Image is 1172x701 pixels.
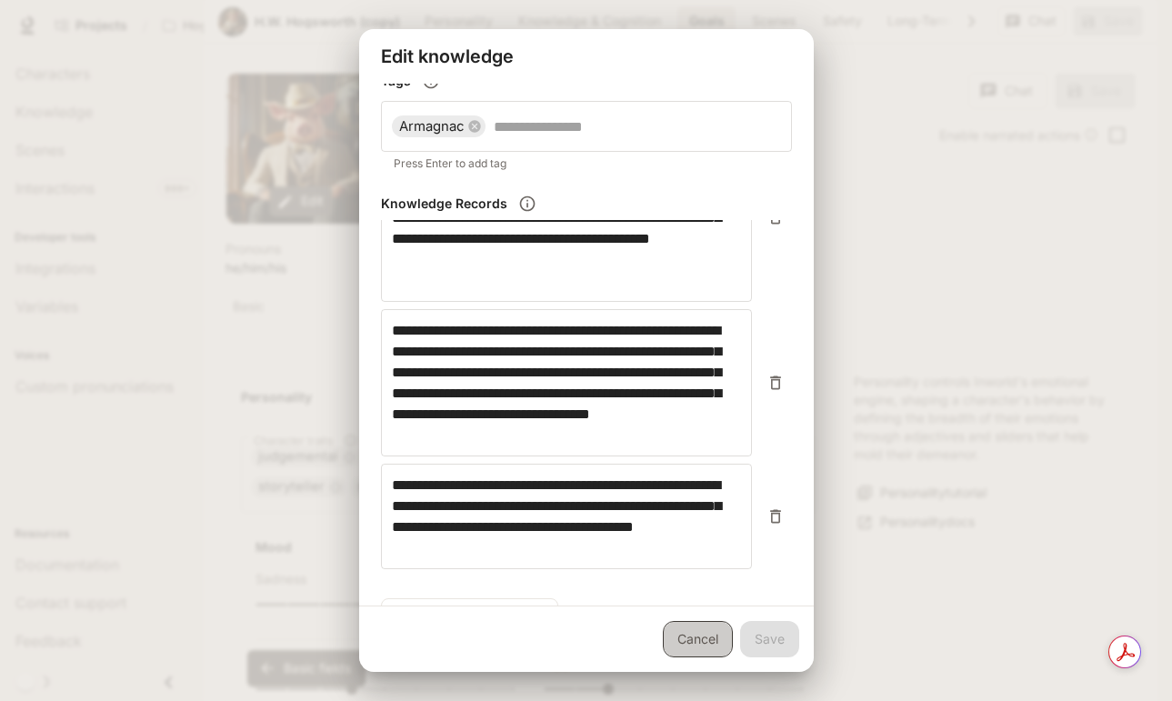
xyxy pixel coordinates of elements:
div: Armagnac [392,115,486,137]
button: Add knowledge record [381,598,558,628]
h6: Knowledge Records [381,195,507,213]
a: Cancel [663,621,733,657]
p: Press Enter to add tag [394,155,779,173]
h2: Edit knowledge [359,29,814,84]
span: Armagnac [392,116,471,137]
